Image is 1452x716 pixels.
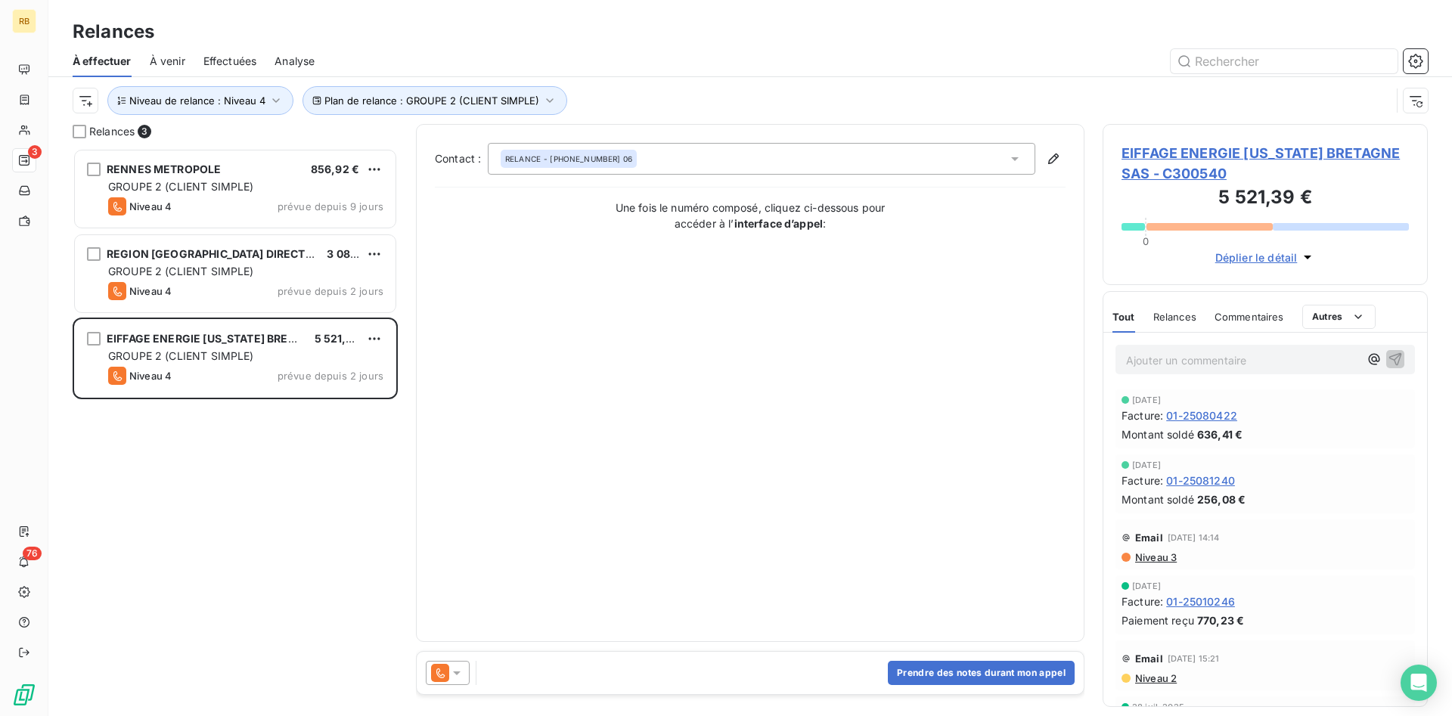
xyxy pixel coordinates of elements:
span: Email [1135,652,1163,665]
span: Niveau 3 [1134,551,1177,563]
span: 856,92 € [311,163,359,175]
span: 5 521,39 € [315,332,371,345]
span: Paiement reçu [1122,612,1194,628]
span: RELANCE [505,153,541,164]
strong: interface d’appel [734,217,824,230]
span: [DATE] [1132,460,1161,470]
span: Commentaires [1215,311,1284,323]
span: GROUPE 2 (CLIENT SIMPLE) [108,349,254,362]
span: prévue depuis 9 jours [278,200,383,212]
span: [DATE] [1132,581,1161,590]
span: RENNES METROPOLE [107,163,221,175]
span: À venir [150,54,185,69]
span: Analyse [275,54,315,69]
span: GROUPE 2 (CLIENT SIMPLE) [108,180,254,193]
span: Facture : [1122,408,1163,423]
span: prévue depuis 2 jours [278,285,383,297]
span: GROUPE 2 (CLIENT SIMPLE) [108,265,254,277]
div: grid [73,148,398,716]
div: RB [12,9,36,33]
span: EIFFAGE ENERGIE [US_STATE] BRETAGNE SAS - C300540 [1122,143,1409,184]
span: Déplier le détail [1215,250,1298,265]
span: 770,23 € [1197,612,1244,628]
span: [DATE] 14:14 [1168,533,1220,542]
span: Effectuées [203,54,257,69]
span: Facture : [1122,473,1163,488]
div: - [PHONE_NUMBER] 06 [505,153,632,164]
button: Prendre des notes durant mon appel [888,661,1075,685]
span: prévue depuis 2 jours [278,370,383,382]
span: Niveau 4 [129,370,172,382]
span: Relances [89,124,135,139]
span: REGION [GEOGRAPHIC_DATA] DIRECTION DES VOIES NAVIGABLES SUB [107,247,479,260]
span: Plan de relance : GROUPE 2 (CLIENT SIMPLE) [324,95,539,107]
span: Facture : [1122,594,1163,609]
span: 01-25080422 [1166,408,1237,423]
span: Relances [1153,311,1196,323]
img: Logo LeanPay [12,683,36,707]
button: Autres [1302,305,1376,329]
span: Niveau 4 [129,285,172,297]
input: Rechercher [1171,49,1398,73]
button: Niveau de relance : Niveau 4 [107,86,293,115]
span: [DATE] [1132,395,1161,404]
span: Montant soldé [1122,491,1194,507]
span: Niveau de relance : Niveau 4 [129,95,265,107]
span: 636,41 € [1197,426,1243,442]
span: 76 [23,547,42,560]
span: Tout [1112,311,1135,323]
button: Plan de relance : GROUPE 2 (CLIENT SIMPLE) [302,86,567,115]
span: 01-25081240 [1166,473,1235,488]
h3: Relances [73,18,154,45]
span: 256,08 € [1197,491,1246,507]
button: Déplier le détail [1211,249,1320,266]
h3: 5 521,39 € [1122,184,1409,214]
span: [DATE] 15:21 [1168,654,1220,663]
span: 3 085,56 € [327,247,385,260]
span: 28 juil. 2025 [1132,702,1184,711]
span: Montant soldé [1122,426,1194,442]
span: Niveau 4 [129,200,172,212]
span: EIFFAGE ENERGIE [US_STATE] BRETAGNE SAS [107,332,349,345]
span: 3 [138,125,151,138]
p: Une fois le numéro composé, cliquez ci-dessous pour accéder à l’ : [599,200,901,231]
span: 3 [28,145,42,159]
div: Open Intercom Messenger [1401,665,1437,701]
span: 01-25010246 [1166,594,1235,609]
span: À effectuer [73,54,132,69]
span: Niveau 2 [1134,672,1177,684]
span: Email [1135,532,1163,544]
span: 0 [1143,235,1149,247]
label: Contact : [435,151,488,166]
